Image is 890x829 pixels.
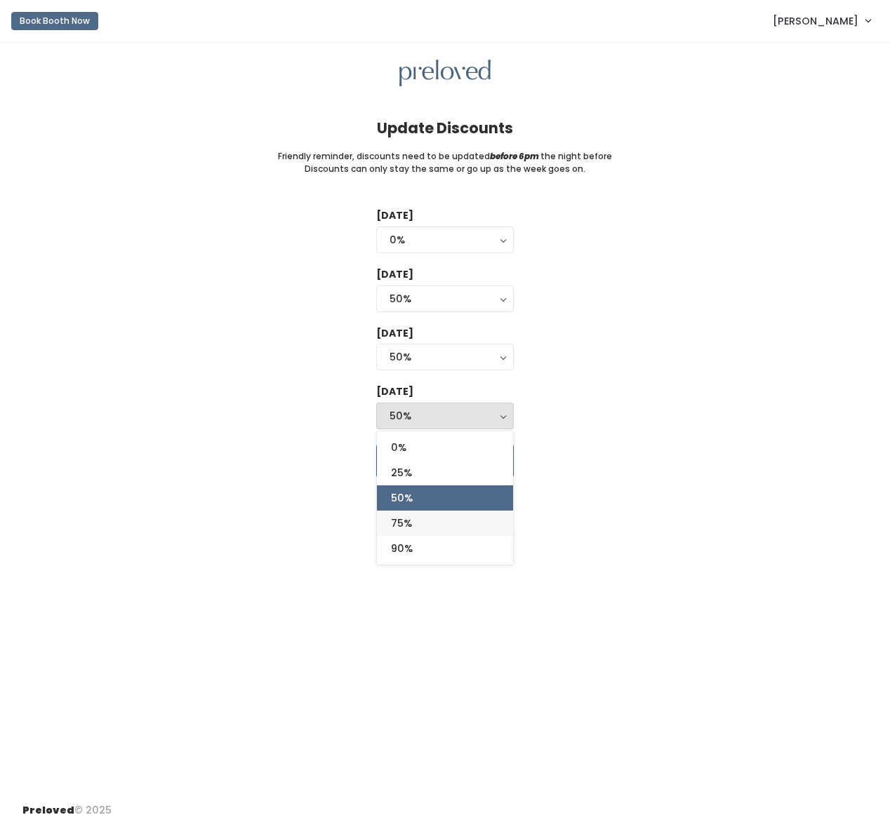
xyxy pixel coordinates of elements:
[11,6,98,36] a: Book Booth Now
[376,267,413,282] label: [DATE]
[22,803,74,817] span: Preloved
[391,515,412,531] span: 75%
[391,490,413,506] span: 50%
[376,403,514,429] button: 50%
[376,384,413,399] label: [DATE]
[759,6,884,36] a: [PERSON_NAME]
[376,344,514,370] button: 50%
[399,60,491,87] img: preloved logo
[11,12,98,30] button: Book Booth Now
[376,285,514,312] button: 50%
[490,150,539,162] i: before 6pm
[376,227,514,253] button: 0%
[278,150,612,163] small: Friendly reminder, discounts need to be updated the night before
[305,163,585,175] small: Discounts can only stay the same or go up as the week goes on.
[390,408,500,424] div: 50%
[376,326,413,341] label: [DATE]
[391,440,406,455] span: 0%
[376,208,413,223] label: [DATE]
[22,792,112,818] div: © 2025
[390,349,500,365] div: 50%
[377,120,513,136] h4: Update Discounts
[390,232,500,248] div: 0%
[391,465,412,480] span: 25%
[390,291,500,306] div: 50%
[391,541,413,556] span: 90%
[773,13,858,29] span: [PERSON_NAME]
